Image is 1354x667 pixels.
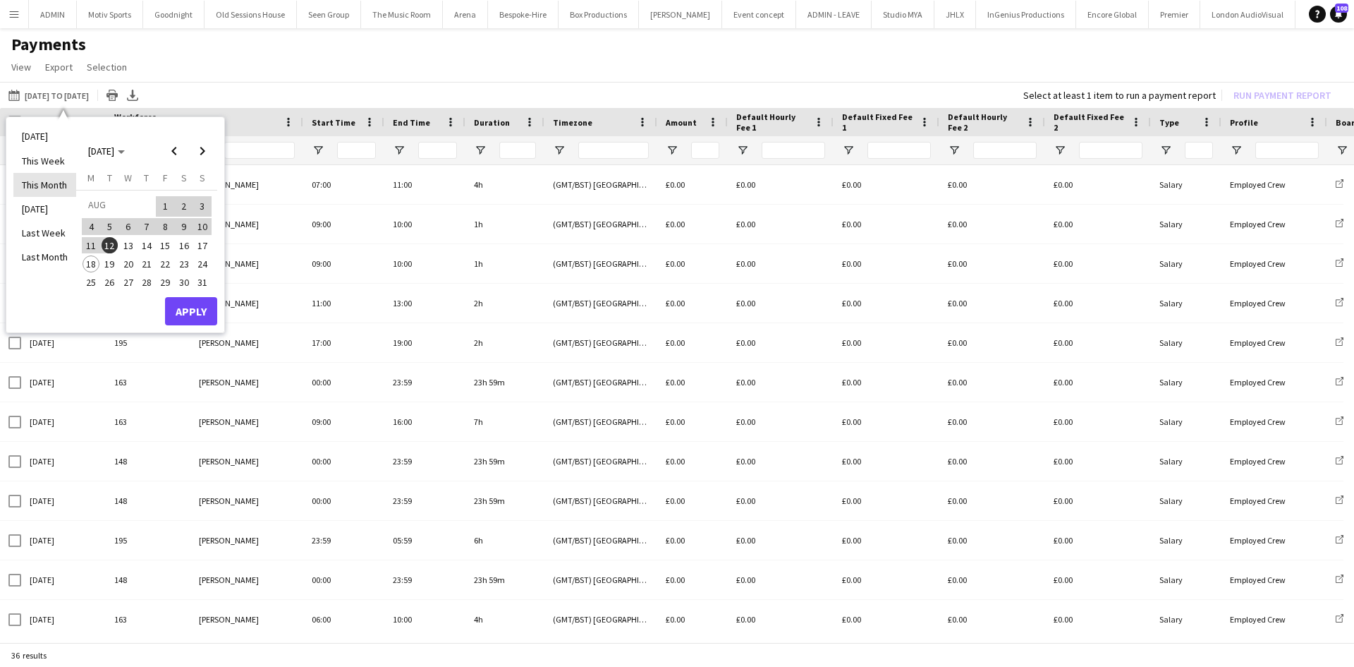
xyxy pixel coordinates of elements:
[13,245,76,269] li: Last Month
[199,298,259,308] span: [PERSON_NAME]
[1336,144,1348,157] button: Open Filter Menu
[1200,1,1295,28] button: London AudioVisual
[199,377,259,387] span: [PERSON_NAME]
[834,560,939,599] div: £0.00
[544,442,657,481] div: (GMT/BST) [GEOGRAPHIC_DATA]
[939,205,1045,244] div: £0.00
[384,284,465,323] div: 13:00
[39,58,78,76] a: Export
[13,173,76,197] li: This Month
[303,560,384,599] div: 00:00
[120,256,137,272] span: 20
[465,284,544,323] div: 2h
[559,1,639,28] button: Box Productions
[199,258,259,269] span: [PERSON_NAME]
[691,142,719,159] input: Amount Filter Input
[1045,205,1151,244] div: £0.00
[102,274,118,291] span: 26
[1045,481,1151,520] div: £0.00
[1054,144,1066,157] button: Open Filter Menu
[939,284,1045,323] div: £0.00
[193,255,212,273] button: 24-08-2025
[199,416,259,427] span: [PERSON_NAME]
[120,274,137,291] span: 27
[1054,112,1126,133] span: Default Fixed Fee 2
[939,323,1045,362] div: £0.00
[666,258,685,269] span: £0.00
[544,244,657,283] div: (GMT/BST) [GEOGRAPHIC_DATA]
[384,560,465,599] div: 23:59
[666,144,678,157] button: Open Filter Menu
[1151,560,1221,599] div: Salary
[6,58,37,76] a: View
[465,165,544,204] div: 4h
[312,117,355,128] span: Start Time
[138,237,155,254] span: 14
[465,521,544,560] div: 6h
[1330,6,1347,23] a: 108
[174,273,193,292] button: 30-08-2025
[666,179,685,190] span: £0.00
[1185,142,1213,159] input: Type Filter Input
[303,205,384,244] div: 09:00
[1045,521,1151,560] div: £0.00
[119,217,138,236] button: 06-08-2025
[157,256,173,272] span: 22
[1045,323,1151,362] div: £0.00
[465,442,544,481] div: 23h 59m
[1151,600,1221,639] div: Salary
[639,1,722,28] button: [PERSON_NAME]
[303,521,384,560] div: 23:59
[303,244,384,283] div: 09:00
[21,560,106,599] div: [DATE]
[83,274,99,291] span: 25
[474,117,510,128] span: Duration
[82,273,100,292] button: 25-08-2025
[102,256,118,272] span: 19
[102,237,118,254] span: 12
[83,256,99,272] span: 18
[199,179,259,190] span: [PERSON_NAME]
[88,145,114,157] span: [DATE]
[465,560,544,599] div: 23h 59m
[384,323,465,362] div: 19:00
[82,236,100,254] button: 11-08-2025
[934,1,976,28] button: JHLX
[1151,165,1221,204] div: Salary
[106,521,190,560] div: 195
[728,560,834,599] div: £0.00
[138,273,156,292] button: 28-08-2025
[303,481,384,520] div: 00:00
[1076,1,1149,28] button: Encore Global
[114,112,165,133] span: Workforce ID
[157,237,173,254] span: 15
[165,297,217,325] button: Apply
[465,402,544,441] div: 7h
[21,600,106,639] div: [DATE]
[666,456,685,467] span: £0.00
[1221,205,1327,244] div: Employed Crew
[29,1,77,28] button: ADMIN
[736,112,808,133] span: Default Hourly Fee 1
[834,205,939,244] div: £0.00
[124,87,141,104] app-action-btn: Export XLSX
[176,218,193,235] span: 9
[174,217,193,236] button: 09-08-2025
[138,274,155,291] span: 28
[194,218,211,235] span: 10
[194,237,211,254] span: 17
[312,144,324,157] button: Open Filter Menu
[157,218,173,235] span: 8
[13,124,76,148] li: [DATE]
[465,600,544,639] div: 4h
[1151,363,1221,402] div: Salary
[199,337,259,348] span: [PERSON_NAME]
[199,219,259,229] span: [PERSON_NAME]
[728,402,834,441] div: £0.00
[1221,244,1327,283] div: Employed Crew
[666,416,685,427] span: £0.00
[157,196,173,216] span: 1
[83,237,99,254] span: 11
[553,117,592,128] span: Timezone
[144,172,149,184] span: T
